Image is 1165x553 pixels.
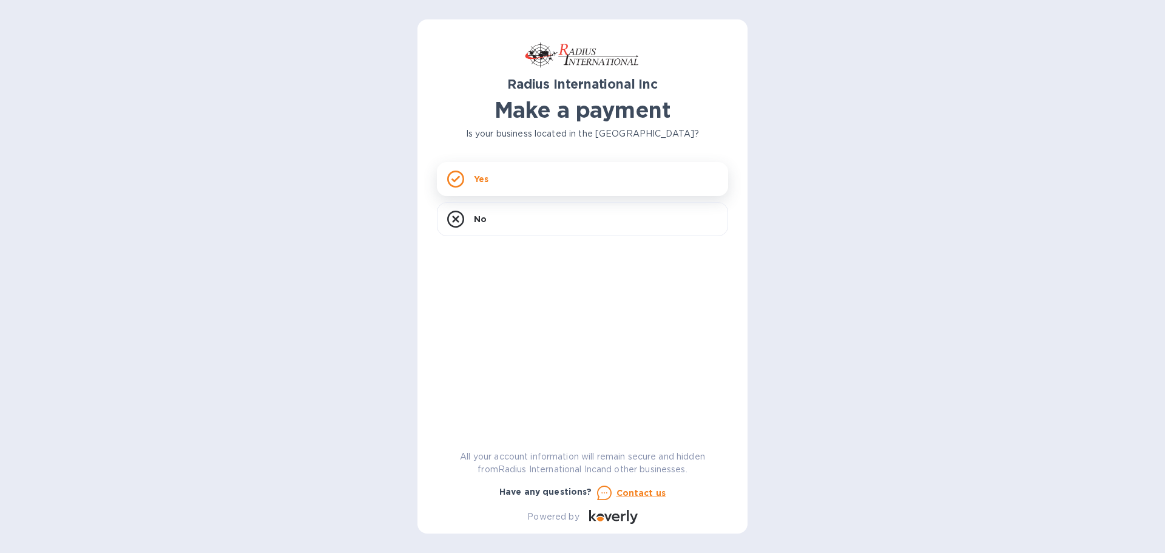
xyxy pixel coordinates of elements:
p: All your account information will remain secure and hidden from Radius International Inc and othe... [437,450,728,476]
p: Is your business located in the [GEOGRAPHIC_DATA]? [437,127,728,140]
b: Radius International Inc [507,76,658,92]
p: Yes [474,173,488,185]
h1: Make a payment [437,97,728,123]
b: Have any questions? [499,487,592,497]
u: Contact us [616,488,666,498]
p: No [474,213,487,225]
p: Powered by [527,511,579,523]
